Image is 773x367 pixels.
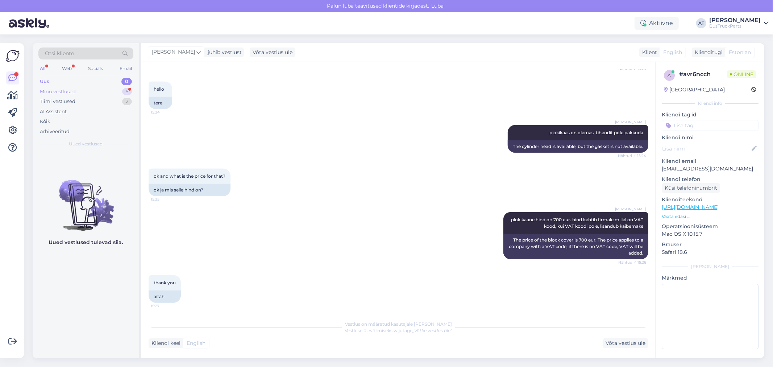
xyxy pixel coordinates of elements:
[61,64,73,73] div: Web
[122,88,132,95] div: 5
[727,70,756,78] span: Online
[709,17,769,29] a: [PERSON_NAME]BusTruckParts
[149,97,172,109] div: tere
[511,217,644,229] span: plokikaane hind on 700 eur. hind kehtib firmale millel on VAT kood, kui VAT koodi pole, lisandub ...
[662,145,750,153] input: Lisa nimi
[615,119,646,125] span: [PERSON_NAME]
[662,204,719,210] a: [URL][DOMAIN_NAME]
[154,173,225,179] span: ok and what is the price for that?
[662,213,759,220] p: Vaata edasi ...
[662,230,759,238] p: Mac OS X 10.15.7
[662,100,759,107] div: Kliendi info
[679,70,727,79] div: # avr6ncch
[154,280,176,285] span: thank you
[151,110,178,115] span: 15:24
[503,234,648,259] div: The price of the block cover is 700 eur. The price applies to a company with a VAT code, if there...
[662,274,759,282] p: Märkmed
[122,98,132,105] div: 2
[6,49,20,63] img: Askly Logo
[696,18,706,28] div: AT
[668,73,671,78] span: a
[38,64,47,73] div: All
[151,197,178,202] span: 15:25
[40,78,49,85] div: Uus
[662,165,759,173] p: [EMAIL_ADDRESS][DOMAIN_NAME]
[662,111,759,119] p: Kliendi tag'id
[87,64,104,73] div: Socials
[205,49,242,56] div: juhib vestlust
[118,64,133,73] div: Email
[603,338,648,348] div: Võta vestlus üle
[729,49,751,56] span: Estonian
[662,223,759,230] p: Operatsioonisüsteem
[33,167,139,232] img: No chats
[549,130,643,135] span: plokikaas on olemas, tihendit pole pakkuda
[615,206,646,212] span: [PERSON_NAME]
[121,78,132,85] div: 0
[40,128,70,135] div: Arhiveeritud
[662,263,759,270] div: [PERSON_NAME]
[662,248,759,256] p: Safari 18.6
[635,17,679,30] div: Aktiivne
[618,153,646,158] span: Nähtud ✓ 15:24
[639,49,657,56] div: Klient
[154,86,164,92] span: hello
[345,328,452,333] span: Vestluse ülevõtmiseks vajutage
[149,290,181,303] div: aitäh
[662,176,759,183] p: Kliendi telefon
[429,3,446,9] span: Luba
[151,303,178,309] span: 15:27
[412,328,452,333] i: „Võtke vestlus üle”
[40,88,76,95] div: Minu vestlused
[692,49,723,56] div: Klienditugi
[508,140,648,153] div: The cylinder head is available, but the gasket is not available.
[709,17,761,23] div: [PERSON_NAME]
[149,339,180,347] div: Kliendi keel
[250,48,295,57] div: Võta vestlus üle
[662,196,759,203] p: Klienditeekond
[40,98,75,105] div: Tiimi vestlused
[709,23,761,29] div: BusTruckParts
[187,339,205,347] span: English
[662,183,720,193] div: Küsi telefoninumbrit
[40,118,50,125] div: Kõik
[662,134,759,141] p: Kliendi nimi
[662,157,759,165] p: Kliendi email
[618,260,646,265] span: Nähtud ✓ 15:26
[149,184,230,196] div: ok ja mis selle hind on?
[664,86,725,94] div: [GEOGRAPHIC_DATA]
[662,120,759,131] input: Lisa tag
[152,48,195,56] span: [PERSON_NAME]
[663,49,682,56] span: English
[662,241,759,248] p: Brauser
[49,239,123,246] p: Uued vestlused tulevad siia.
[345,321,452,327] span: Vestlus on määratud kasutajale [PERSON_NAME]
[69,141,103,147] span: Uued vestlused
[45,50,74,57] span: Otsi kliente
[40,108,67,115] div: AI Assistent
